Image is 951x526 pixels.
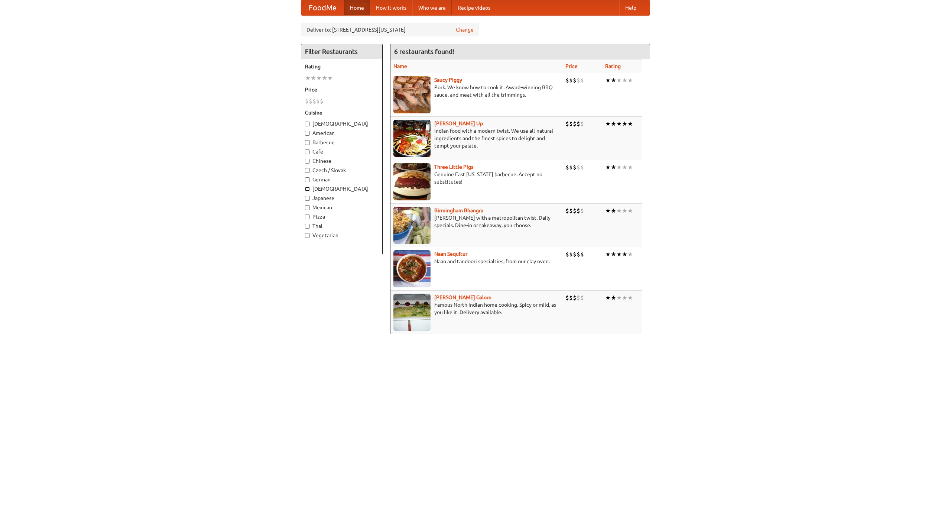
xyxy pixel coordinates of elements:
[305,176,379,183] label: German
[627,163,633,171] li: ★
[627,76,633,84] li: ★
[611,294,616,302] li: ★
[565,207,569,215] li: $
[309,97,312,105] li: $
[393,171,559,185] p: Genuine East [US_STATE] barbecue. Accept no substitutes!
[616,207,622,215] li: ★
[611,120,616,128] li: ★
[305,213,379,220] label: Pizza
[573,294,577,302] li: $
[327,74,333,82] li: ★
[434,164,473,170] a: Three Little Pigs
[577,207,580,215] li: $
[393,76,431,113] img: saucy.jpg
[627,120,633,128] li: ★
[305,194,379,202] label: Japanese
[611,250,616,258] li: ★
[393,63,407,69] a: Name
[569,120,573,128] li: $
[305,185,379,193] label: [DEMOGRAPHIC_DATA]
[580,76,584,84] li: $
[305,148,379,155] label: Cafe
[393,214,559,229] p: [PERSON_NAME] with a metropolitan twist. Daily specials. Dine-in or takeaway, you choose.
[394,48,454,55] ng-pluralize: 6 restaurants found!
[611,207,616,215] li: ★
[573,250,577,258] li: $
[393,120,431,157] img: curryup.jpg
[619,0,642,15] a: Help
[305,167,379,174] label: Czech / Slovak
[627,250,633,258] li: ★
[393,301,559,316] p: Famous North Indian home cooking. Spicy or mild, as you like it. Delivery available.
[312,97,316,105] li: $
[622,250,627,258] li: ★
[577,294,580,302] li: $
[305,196,310,201] input: Japanese
[305,168,310,173] input: Czech / Slovak
[316,97,320,105] li: $
[627,294,633,302] li: ★
[305,129,379,137] label: American
[616,76,622,84] li: ★
[565,63,578,69] a: Price
[305,224,310,229] input: Thai
[616,294,622,302] li: ★
[605,63,621,69] a: Rating
[580,163,584,171] li: $
[434,251,467,257] b: Naan Sequitur
[305,233,310,238] input: Vegetarian
[580,207,584,215] li: $
[305,232,379,239] label: Vegetarian
[322,74,327,82] li: ★
[393,163,431,200] img: littlepigs.jpg
[301,23,479,36] div: Deliver to: [STREET_ADDRESS][US_STATE]
[305,187,310,191] input: [DEMOGRAPHIC_DATA]
[305,214,310,219] input: Pizza
[393,207,431,244] img: bhangra.jpg
[565,250,569,258] li: $
[622,294,627,302] li: ★
[605,207,611,215] li: ★
[605,163,611,171] li: ★
[305,120,379,128] label: [DEMOGRAPHIC_DATA]
[434,294,491,300] a: [PERSON_NAME] Galore
[605,76,611,84] li: ★
[456,26,474,33] a: Change
[301,44,382,59] h4: Filter Restaurants
[569,163,573,171] li: $
[611,163,616,171] li: ★
[393,294,431,331] img: currygalore.jpg
[605,294,611,302] li: ★
[434,77,462,83] a: Saucy Piggy
[305,139,379,146] label: Barbecue
[305,149,310,154] input: Cafe
[305,159,310,164] input: Chinese
[580,250,584,258] li: $
[393,127,559,149] p: Indian food with a modern twist. We use all-natural ingredients and the finest spices to delight ...
[305,122,310,126] input: [DEMOGRAPHIC_DATA]
[305,109,379,116] h5: Cuisine
[580,120,584,128] li: $
[569,250,573,258] li: $
[616,120,622,128] li: ★
[616,163,622,171] li: ★
[569,294,573,302] li: $
[316,74,322,82] li: ★
[305,140,310,145] input: Barbecue
[305,205,310,210] input: Mexican
[370,0,412,15] a: How it works
[573,163,577,171] li: $
[434,207,483,213] a: Birmingham Bhangra
[622,207,627,215] li: ★
[305,86,379,93] h5: Price
[305,63,379,70] h5: Rating
[344,0,370,15] a: Home
[393,250,431,287] img: naansequitur.jpg
[622,120,627,128] li: ★
[605,120,611,128] li: ★
[305,97,309,105] li: $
